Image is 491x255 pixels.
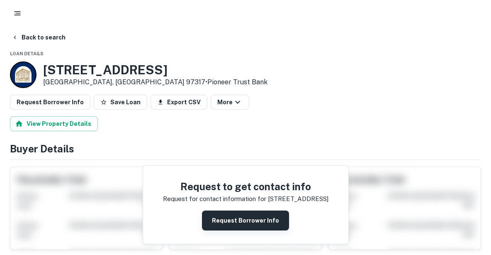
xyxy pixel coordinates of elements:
[10,51,44,56] span: Loan Details
[10,141,481,156] h4: Buyer Details
[202,211,289,230] button: Request Borrower Info
[163,194,266,204] p: Request for contact information for
[207,78,267,86] a: Pioneer Trust Bank
[10,116,98,131] button: View Property Details
[8,30,69,45] button: Back to search
[10,95,90,110] button: Request Borrower Info
[94,95,147,110] button: Save Loan
[163,179,328,194] h4: Request to get contact info
[43,62,267,77] h3: [STREET_ADDRESS]
[268,194,328,204] p: [STREET_ADDRESS]
[43,77,267,87] p: [GEOGRAPHIC_DATA], [GEOGRAPHIC_DATA] 97317 •
[151,95,207,110] button: Export CSV
[450,189,491,228] iframe: Chat Widget
[211,95,249,110] button: More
